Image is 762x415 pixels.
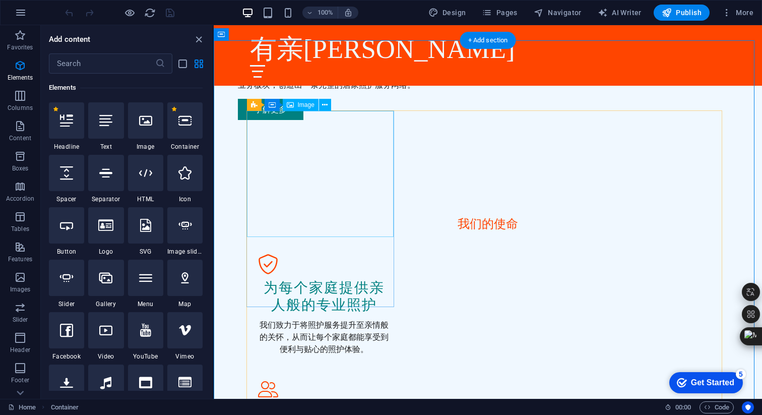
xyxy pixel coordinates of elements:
[682,403,684,411] span: :
[8,401,36,413] a: Click to cancel selection. Double-click to open Pages
[9,5,83,26] div: Get Started 5 items remaining, 0% complete
[530,5,586,21] button: Navigator
[128,352,163,361] span: YouTube
[88,143,123,151] span: Text
[49,53,155,74] input: Search
[424,5,470,21] button: Design
[594,5,646,21] button: AI Writer
[53,106,58,112] span: Remove from favorites
[9,134,31,142] p: Content
[31,11,74,20] div: Get Started
[428,8,466,18] span: Design
[88,248,123,256] span: Logo
[742,401,754,413] button: Usercentrics
[49,195,84,203] span: Spacer
[478,5,521,21] button: Pages
[128,143,163,151] span: Image
[167,195,203,203] span: Icon
[8,74,33,82] p: Elements
[49,155,84,203] div: Spacer
[704,401,729,413] span: Code
[51,401,79,413] nav: breadcrumb
[49,102,84,151] div: Headline
[167,155,203,203] div: Icon
[718,5,757,21] button: More
[167,102,203,151] div: Container
[171,106,177,112] span: Remove from favorites
[654,5,710,21] button: Publish
[49,352,84,361] span: Facebook
[700,401,734,413] button: Code
[482,8,517,18] span: Pages
[49,82,203,94] h6: Elements
[88,260,123,308] div: Gallery
[128,207,163,256] div: SVG
[167,248,203,256] span: Image slider
[49,260,84,308] div: Slider
[167,312,203,361] div: Vimeo
[675,401,691,413] span: 00 00
[88,352,123,361] span: Video
[88,300,123,308] span: Gallery
[317,7,334,19] h6: 100%
[144,7,156,19] i: Reload page
[88,155,123,203] div: Separator
[193,57,205,70] button: grid-view
[128,312,163,361] div: YouTube
[7,43,33,51] p: Favorites
[49,207,84,256] div: Button
[302,7,338,19] button: 100%
[167,300,203,308] span: Map
[128,300,163,308] span: Menu
[128,195,163,203] span: HTML
[460,32,516,49] div: + Add section
[128,102,163,151] div: Image
[13,316,28,324] p: Slider
[123,7,136,19] button: Click here to leave preview mode and continue editing
[665,401,691,413] h6: Session time
[10,285,31,293] p: Images
[662,8,702,18] span: Publish
[167,352,203,361] span: Vimeo
[49,143,84,151] span: Headline
[167,260,203,308] div: Map
[88,312,123,361] div: Video
[298,102,314,108] span: Image
[6,195,34,203] p: Accordion
[598,8,642,18] span: AI Writer
[722,8,753,18] span: More
[193,33,205,45] button: close panel
[49,248,84,256] span: Button
[344,8,353,17] i: On resize automatically adjust zoom level to fit chosen device.
[167,143,203,151] span: Container
[10,346,30,354] p: Header
[11,376,29,384] p: Footer
[11,225,29,233] p: Tables
[51,401,79,413] span: Click to select. Double-click to edit
[144,7,156,19] button: reload
[76,2,86,12] div: 5
[88,207,123,256] div: Logo
[176,57,188,70] button: list-view
[8,255,32,263] p: Features
[128,260,163,308] div: Menu
[128,248,163,256] span: SVG
[8,104,33,112] p: Columns
[424,5,470,21] div: Design (Ctrl+Alt+Y)
[128,155,163,203] div: HTML
[534,8,582,18] span: Navigator
[12,164,29,172] p: Boxes
[49,33,91,45] h6: Add content
[49,312,84,361] div: Facebook
[88,102,123,151] div: Text
[49,300,84,308] span: Slider
[88,195,123,203] span: Separator
[167,207,203,256] div: Image slider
